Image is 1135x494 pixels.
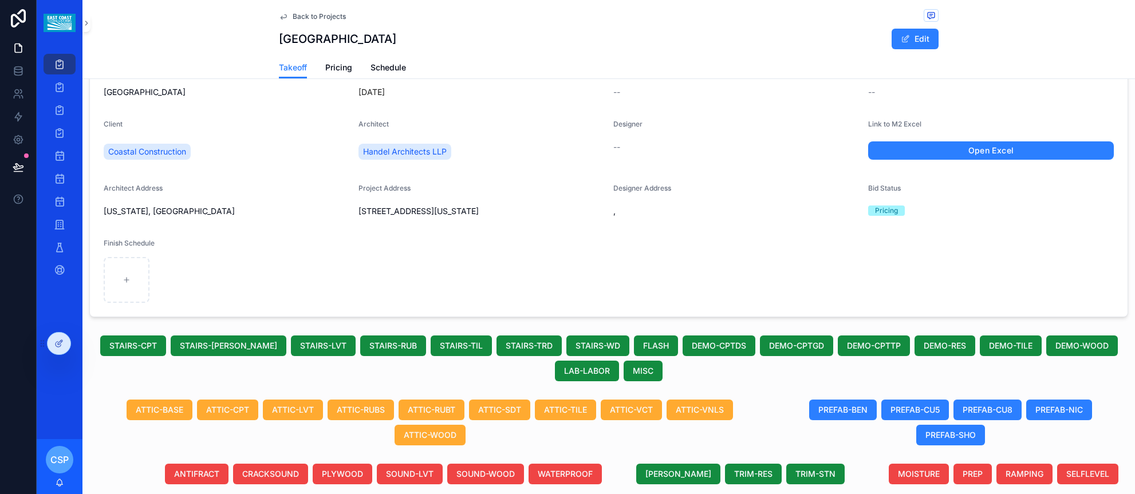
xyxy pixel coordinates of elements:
[1046,335,1118,356] button: DEMO-WOOD
[915,335,975,356] button: DEMO-RES
[786,464,845,484] button: TRIM-STN
[363,146,447,157] span: Handel Architects LLP
[104,120,123,128] span: Client
[892,29,939,49] button: Edit
[431,335,492,356] button: STAIRS-TIL
[108,146,186,157] span: Coastal Construction
[100,335,166,356] button: STAIRS-CPT
[1066,468,1109,480] span: SELFLEVEL
[769,340,824,351] span: DEMO-CPTGD
[206,404,249,416] span: ATTIC-CPT
[395,425,466,445] button: ATTIC-WOOD
[360,335,426,356] button: STAIRS-RUB
[881,400,949,420] button: PREFAB-CU5
[868,141,1114,160] a: Open Excel
[898,468,940,480] span: MOISTURE
[337,404,385,416] span: ATTIC-RUBS
[325,62,352,73] span: Pricing
[544,404,587,416] span: ATTIC-TILE
[613,184,671,192] span: Designer Address
[613,141,620,153] span: --
[358,144,451,160] a: Handel Architects LLP
[809,400,877,420] button: PREFAB-BEN
[358,205,604,217] span: [STREET_ADDRESS][US_STATE]
[889,464,949,484] button: MOISTURE
[171,335,286,356] button: STAIRS-[PERSON_NAME]
[399,400,464,420] button: ATTIC-RUBT
[325,57,352,80] a: Pricing
[104,144,191,160] a: Coastal Construction
[725,464,782,484] button: TRIM-RES
[165,464,228,484] button: ANTIFRACT
[795,468,836,480] span: TRIM-STN
[925,429,976,441] span: PREFAB-SHO
[293,12,346,21] span: Back to Projects
[610,404,653,416] span: ATTIC-VCT
[963,468,983,480] span: PREP
[358,184,411,192] span: Project Address
[104,239,155,247] span: Finish Schedule
[127,400,192,420] button: ATTIC-BASE
[634,335,678,356] button: FLASH
[601,400,662,420] button: ATTIC-VCT
[272,404,314,416] span: ATTIC-LVT
[868,184,901,192] span: Bid Status
[847,340,901,351] span: DEMO-CPTTP
[734,468,773,480] span: TRIM-RES
[953,400,1022,420] button: PREFAB-CU8
[875,205,898,216] div: Pricing
[478,404,521,416] span: ATTIC-SDT
[916,425,985,445] button: PREFAB-SHO
[566,335,629,356] button: STAIRS-WD
[386,468,433,480] span: SOUND-LVT
[564,365,610,377] span: LAB-LABOR
[404,429,456,441] span: ATTIC-WOOD
[818,404,868,416] span: PREFAB-BEN
[322,468,363,480] span: PLYWOOD
[555,361,619,381] button: LAB-LABOR
[1026,400,1092,420] button: PREFAB-NIC
[868,120,921,128] span: Link to M2 Excel
[496,335,562,356] button: STAIRS-TRD
[358,86,385,98] p: [DATE]
[136,404,183,416] span: ATTIC-BASE
[408,404,455,416] span: ATTIC-RUBT
[197,400,258,420] button: ATTIC-CPT
[1006,468,1043,480] span: RAMPING
[371,62,406,73] span: Schedule
[242,468,299,480] span: CRACKSOUND
[683,335,755,356] button: DEMO-CPTDS
[104,205,349,217] span: [US_STATE], [GEOGRAPHIC_DATA]
[924,340,966,351] span: DEMO-RES
[377,464,443,484] button: SOUND-LVT
[279,31,396,47] h1: [GEOGRAPHIC_DATA]
[233,464,308,484] button: CRACKSOUND
[1035,404,1083,416] span: PREFAB-NIC
[633,365,653,377] span: MISC
[868,86,875,98] span: --
[469,400,530,420] button: ATTIC-SDT
[676,404,724,416] span: ATTIC-VNLS
[440,340,483,351] span: STAIRS-TIL
[369,340,417,351] span: STAIRS-RUB
[104,86,349,98] span: [GEOGRAPHIC_DATA]
[104,184,163,192] span: Architect Address
[760,335,833,356] button: DEMO-CPTGD
[263,400,323,420] button: ATTIC-LVT
[535,400,596,420] button: ATTIC-TILE
[613,205,859,217] span: ,
[50,453,69,467] span: CSP
[109,340,157,351] span: STAIRS-CPT
[456,468,515,480] span: SOUND-WOOD
[538,468,593,480] span: WATERPROOF
[279,57,307,79] a: Takeoff
[180,340,277,351] span: STAIRS-[PERSON_NAME]
[328,400,394,420] button: ATTIC-RUBS
[529,464,602,484] button: WATERPROOF
[576,340,620,351] span: STAIRS-WD
[447,464,524,484] button: SOUND-WOOD
[300,340,346,351] span: STAIRS-LVT
[692,340,746,351] span: DEMO-CPTDS
[279,12,346,21] a: Back to Projects
[838,335,910,356] button: DEMO-CPTTP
